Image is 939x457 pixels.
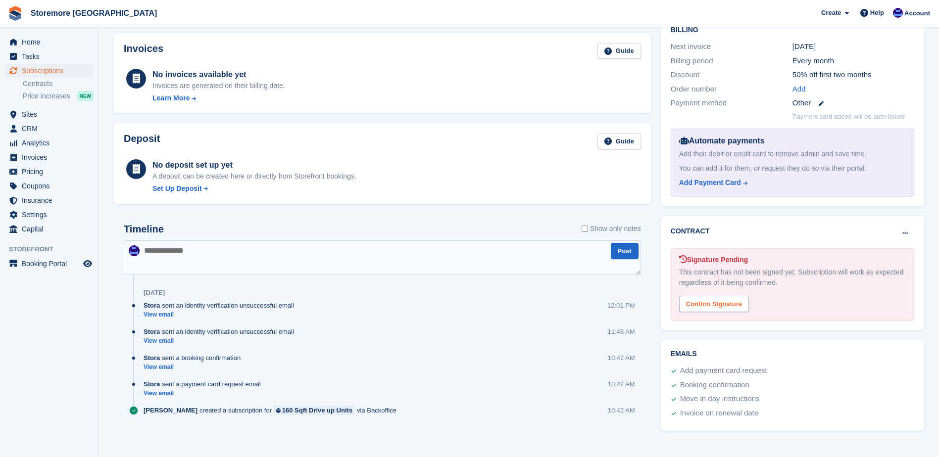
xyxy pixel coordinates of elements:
[22,49,81,63] span: Tasks
[27,5,161,21] a: Storemore [GEOGRAPHIC_DATA]
[124,133,160,149] h2: Deposit
[144,311,299,319] a: View email
[144,363,246,371] a: View email
[671,24,914,34] h2: Billing
[679,296,749,312] div: Confirm Signature
[5,257,94,271] a: menu
[144,327,160,336] span: Stora
[679,149,906,159] div: Add their debit or credit card to remove admin and save time.
[144,406,198,415] span: [PERSON_NAME]
[679,135,906,147] div: Automate payments
[22,257,81,271] span: Booking Portal
[582,224,641,234] label: Show only notes
[144,389,266,398] a: View email
[679,293,749,302] a: Confirm Signature
[679,267,906,288] div: This contract has not been signed yet. Subscription will work as expected regardless of it being ...
[152,93,190,103] div: Learn More
[144,301,299,310] div: sent an identity verification unsuccessful email
[597,133,641,149] a: Guide
[870,8,884,18] span: Help
[282,406,352,415] div: 160 Sqft Drive up Units
[144,353,160,363] span: Stora
[152,183,356,194] a: Set Up Deposit
[5,208,94,222] a: menu
[671,84,792,95] div: Order number
[582,224,588,234] input: Show only notes
[144,301,160,310] span: Stora
[144,406,401,415] div: created a subscription for via Backoffice
[792,69,914,81] div: 50% off first two months
[904,8,930,18] span: Account
[22,150,81,164] span: Invoices
[22,136,81,150] span: Analytics
[671,226,710,236] h2: Contract
[144,327,299,336] div: sent an identity verification unsuccessful email
[144,379,160,389] span: Stora
[22,222,81,236] span: Capital
[608,379,635,389] div: 10:42 AM
[608,353,635,363] div: 10:42 AM
[22,35,81,49] span: Home
[152,171,356,182] p: A deposit can be created here or directly from Storefront bookings.
[821,8,841,18] span: Create
[671,41,792,52] div: Next invoice
[129,245,140,256] img: Angela
[608,327,635,336] div: 11:48 AM
[124,43,163,59] h2: Invoices
[792,112,905,122] p: Payment card added will be auto-linked
[680,365,767,377] div: Add payment card request
[671,69,792,81] div: Discount
[5,193,94,207] a: menu
[22,179,81,193] span: Coupons
[144,379,266,389] div: sent a payment card request email
[679,178,741,188] div: Add Payment Card
[144,353,246,363] div: sent a booking confirmation
[680,393,760,405] div: Move in day instructions
[792,55,914,67] div: Every month
[792,84,806,95] a: Add
[679,163,906,174] div: You can add it for them, or request they do so via their portal.
[152,159,356,171] div: No deposit set up yet
[22,208,81,222] span: Settings
[792,97,914,109] div: Other
[77,91,94,101] div: NEW
[23,79,94,89] a: Contracts
[5,136,94,150] a: menu
[792,41,914,52] div: [DATE]
[152,183,202,194] div: Set Up Deposit
[22,122,81,136] span: CRM
[679,178,902,188] a: Add Payment Card
[144,337,299,345] a: View email
[23,91,70,101] span: Price increases
[671,97,792,109] div: Payment method
[9,244,99,254] span: Storefront
[8,6,23,21] img: stora-icon-8386f47178a22dfd0bd8f6a31ec36ba5ce8667c1dd55bd0f319d3a0aa187defe.svg
[274,406,355,415] a: 160 Sqft Drive up Units
[5,165,94,179] a: menu
[680,379,749,391] div: Booking confirmation
[611,243,639,259] button: Post
[5,150,94,164] a: menu
[23,91,94,101] a: Price increases NEW
[22,165,81,179] span: Pricing
[607,301,635,310] div: 12:01 PM
[152,81,285,91] div: Invoices are generated on their billing date.
[893,8,903,18] img: Angela
[5,179,94,193] a: menu
[5,64,94,78] a: menu
[597,43,641,59] a: Guide
[82,258,94,270] a: Preview store
[144,289,165,297] div: [DATE]
[679,255,906,265] div: Signature Pending
[608,406,635,415] div: 10:42 AM
[680,408,758,419] div: Invoice on renewal date
[5,35,94,49] a: menu
[5,49,94,63] a: menu
[671,350,914,358] h2: Emails
[5,107,94,121] a: menu
[152,93,285,103] a: Learn More
[5,222,94,236] a: menu
[124,224,164,235] h2: Timeline
[671,55,792,67] div: Billing period
[152,69,285,81] div: No invoices available yet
